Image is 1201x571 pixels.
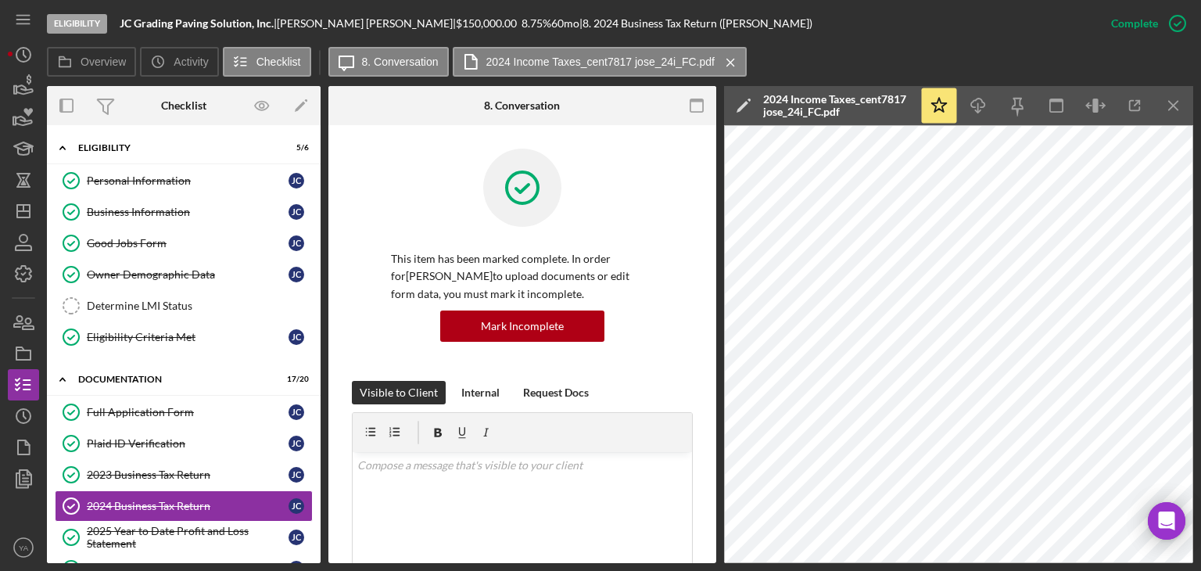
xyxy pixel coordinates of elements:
label: Overview [81,56,126,68]
a: Good Jobs FormJC [55,228,313,259]
div: | 8. 2024 Business Tax Return ([PERSON_NAME]) [579,17,812,30]
button: Overview [47,47,136,77]
button: Request Docs [515,381,597,404]
div: Personal Information [87,174,289,187]
label: Checklist [256,56,301,68]
button: Visible to Client [352,381,446,404]
div: 17 / 20 [281,375,309,384]
div: Eligibility [78,143,270,153]
div: 2023 Business Tax Return [87,469,289,481]
div: Open Intercom Messenger [1148,502,1185,540]
div: J C [289,204,304,220]
div: J C [289,267,304,282]
button: Mark Incomplete [440,311,604,342]
a: Full Application FormJC [55,397,313,428]
div: Eligibility Criteria Met [87,331,289,343]
div: 5 / 6 [281,143,309,153]
div: J C [289,436,304,451]
a: 2023 Business Tax ReturnJC [55,459,313,490]
p: This item has been marked complete. In order for [PERSON_NAME] to upload documents or edit form d... [391,250,654,303]
label: Activity [174,56,208,68]
div: 2025 Year to Date Profit and Loss Statement [87,525,289,550]
a: Determine LMI Status [55,290,313,321]
text: YA [19,544,29,552]
div: J C [289,329,304,345]
div: 8. Conversation [484,99,560,112]
div: Mark Incomplete [481,311,564,342]
a: Plaid ID VerificationJC [55,428,313,459]
button: Checklist [223,47,311,77]
div: J C [289,467,304,483]
div: Owner Demographic Data [87,268,289,281]
button: YA [8,532,39,563]
div: Documentation [78,375,270,384]
a: 2025 Year to Date Profit and Loss StatementJC [55,522,313,553]
button: Activity [140,47,218,77]
div: Plaid ID Verification [87,437,289,450]
a: Personal InformationJC [55,165,313,196]
button: Internal [454,381,507,404]
label: 8. Conversation [362,56,439,68]
div: J C [289,404,304,420]
div: J C [289,173,304,189]
button: Complete [1095,8,1193,39]
div: Checklist [161,99,206,112]
div: 60 mo [551,17,579,30]
div: J C [289,498,304,514]
b: JC Grading Paving Solution, Inc. [120,16,274,30]
div: [PERSON_NAME] [PERSON_NAME] | [277,17,456,30]
div: Determine LMI Status [87,300,312,312]
a: Eligibility Criteria MetJC [55,321,313,353]
label: 2024 Income Taxes_cent7817 jose_24i_FC.pdf [486,56,715,68]
div: Internal [461,381,500,404]
a: 2024 Business Tax ReturnJC [55,490,313,522]
div: Complete [1111,8,1158,39]
div: Eligibility [47,14,107,34]
button: 2024 Income Taxes_cent7817 jose_24i_FC.pdf [453,47,747,77]
button: 8. Conversation [328,47,449,77]
div: Business Information [87,206,289,218]
div: | [120,17,277,30]
div: Good Jobs Form [87,237,289,250]
div: Visible to Client [360,381,438,404]
a: Owner Demographic DataJC [55,259,313,290]
div: J C [289,530,304,545]
div: $150,000.00 [456,17,522,30]
div: Full Application Form [87,406,289,418]
a: Business InformationJC [55,196,313,228]
div: Request Docs [523,381,589,404]
div: 2024 Income Taxes_cent7817 jose_24i_FC.pdf [763,93,912,118]
div: 2024 Business Tax Return [87,500,289,512]
div: 8.75 % [522,17,551,30]
div: J C [289,235,304,251]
